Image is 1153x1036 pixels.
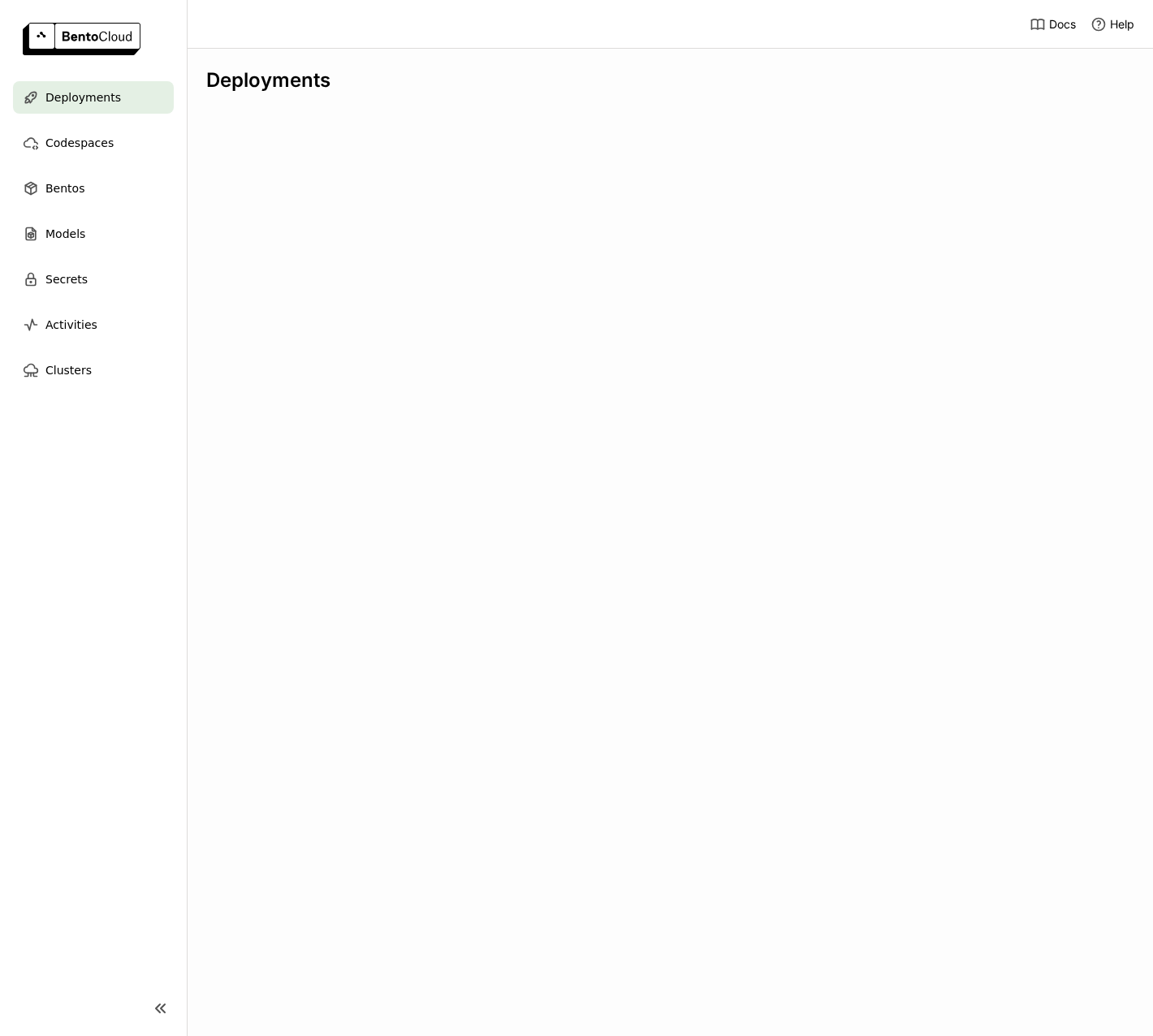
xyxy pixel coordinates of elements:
[45,224,85,244] span: Models
[13,263,174,296] a: Secrets
[1090,16,1134,32] div: Help
[45,360,92,380] span: Clusters
[45,179,84,198] span: Bentos
[45,315,97,335] span: Activities
[206,68,1134,93] div: Deployments
[13,309,174,341] a: Activities
[13,354,174,386] a: Clusters
[45,133,114,153] span: Codespaces
[1049,17,1076,32] span: Docs
[45,88,121,107] span: Deployments
[1110,17,1134,32] span: Help
[1030,16,1076,32] a: Docs
[45,270,88,289] span: Secrets
[13,218,174,250] a: Models
[13,172,174,205] a: Bentos
[23,23,140,55] img: logo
